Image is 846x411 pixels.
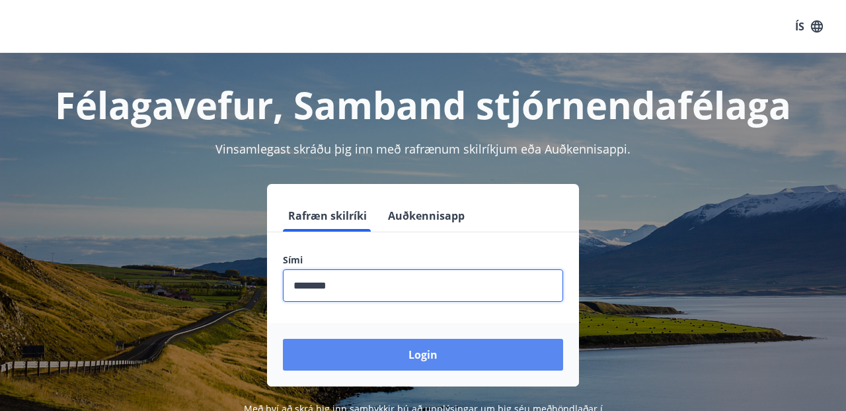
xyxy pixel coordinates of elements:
[283,339,563,371] button: Login
[788,15,830,38] button: ÍS
[283,253,563,267] label: Sími
[215,141,631,157] span: Vinsamlegast skráðu þig inn með rafrænum skilríkjum eða Auðkennisappi.
[16,79,830,130] h1: Félagavefur, Samband stjórnendafélaga
[283,200,372,232] button: Rafræn skilríki
[383,200,470,232] button: Auðkennisapp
